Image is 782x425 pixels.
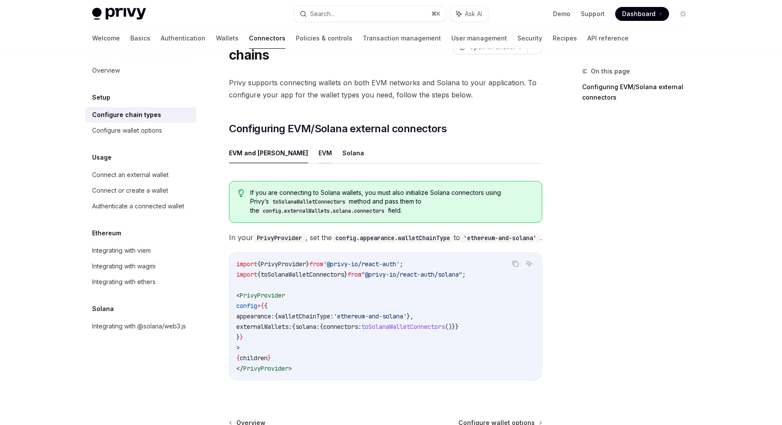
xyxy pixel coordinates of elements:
[85,258,196,274] a: Integrating with wagmi
[334,312,407,320] span: 'ethereum-and-solana'
[257,271,261,278] span: {
[261,302,264,310] span: {
[275,312,278,320] span: {
[318,143,332,163] button: EVM
[85,123,196,138] a: Configure wallet options
[85,274,196,290] a: Integrating with ethers
[450,6,488,22] button: Ask AI
[92,125,162,136] div: Configure wallet options
[92,277,156,287] div: Integrating with ethers
[268,354,271,362] span: }
[348,271,361,278] span: from
[250,188,533,215] span: If you are connecting to Solana wallets, you must also initialize Solana connectors using Privy’s...
[236,354,240,362] span: {
[361,271,462,278] span: "@privy-io/react-auth/solana"
[229,122,447,136] span: Configuring EVM/Solana external connectors
[161,28,205,49] a: Authentication
[264,302,268,310] span: {
[236,312,275,320] span: appearance:
[130,28,150,49] a: Basics
[92,261,156,271] div: Integrating with wagmi
[510,258,521,269] button: Copy the contents from the code block
[261,260,306,268] span: PrivyProvider
[288,365,292,372] span: >
[676,7,690,21] button: Toggle dark mode
[92,92,110,103] h5: Setup
[259,207,388,215] code: config.externalWallets.solana.connectors
[229,77,542,101] span: Privy supports connecting wallets on both EVM networks and Solana to your application. To configu...
[257,302,261,310] span: =
[85,63,196,78] a: Overview
[465,10,482,18] span: Ask AI
[216,28,239,49] a: Wallets
[236,365,243,372] span: </
[85,167,196,183] a: Connect an external wallet
[85,107,196,123] a: Configure chain types
[249,28,285,49] a: Connectors
[361,323,445,331] span: toSolanaWalletConnectors
[92,8,146,20] img: light logo
[400,260,403,268] span: ;
[92,245,151,256] div: Integrating with viem
[92,304,114,314] h5: Solana
[460,233,540,243] code: 'ethereum-and-solana'
[240,333,243,341] span: }
[342,143,364,163] button: Solana
[229,231,542,244] span: In your , set the to .
[261,271,344,278] span: toSolanaWalletConnectors
[253,233,305,243] code: PrivyProvider
[320,323,323,331] span: {
[344,271,348,278] span: }
[240,354,268,362] span: children
[431,10,441,17] span: ⌘ K
[553,10,570,18] a: Demo
[85,318,196,334] a: Integrating with @solana/web3.js
[92,228,121,238] h5: Ethereum
[92,28,120,49] a: Welcome
[278,312,334,320] span: walletChainType:
[236,323,292,331] span: externalWallets:
[407,312,414,320] span: },
[363,28,441,49] a: Transaction management
[240,291,285,299] span: PrivyProvider
[615,7,669,21] a: Dashboard
[92,65,120,76] div: Overview
[257,260,261,268] span: {
[581,10,605,18] a: Support
[236,260,257,268] span: import
[92,185,168,196] div: Connect or create a wallet
[309,260,323,268] span: from
[587,28,629,49] a: API reference
[85,183,196,198] a: Connect or create a wallet
[236,271,257,278] span: import
[295,323,320,331] span: solana:
[236,302,257,310] span: config
[92,110,161,120] div: Configure chain types
[236,291,240,299] span: <
[85,243,196,258] a: Integrating with viem
[92,201,184,211] div: Authenticate a connected wallet
[332,233,454,243] code: config.appearance.walletChainType
[553,28,577,49] a: Recipes
[524,258,535,269] button: Ask AI
[462,271,466,278] span: ;
[243,365,288,372] span: PrivyProvider
[451,28,507,49] a: User management
[306,260,309,268] span: }
[582,80,697,104] a: Configuring EVM/Solana external connectors
[229,143,308,163] button: EVM and [PERSON_NAME]
[294,6,446,22] button: Search...⌘K
[445,323,459,331] span: ()}}
[310,9,335,19] div: Search...
[92,152,112,163] h5: Usage
[238,189,244,197] svg: Tip
[323,323,361,331] span: connectors:
[591,66,630,77] span: On this page
[236,333,240,341] span: }
[517,28,542,49] a: Security
[92,170,169,180] div: Connect an external wallet
[269,197,349,206] code: toSolanaWalletConnectors
[323,260,400,268] span: '@privy-io/react-auth'
[292,323,295,331] span: {
[296,28,352,49] a: Policies & controls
